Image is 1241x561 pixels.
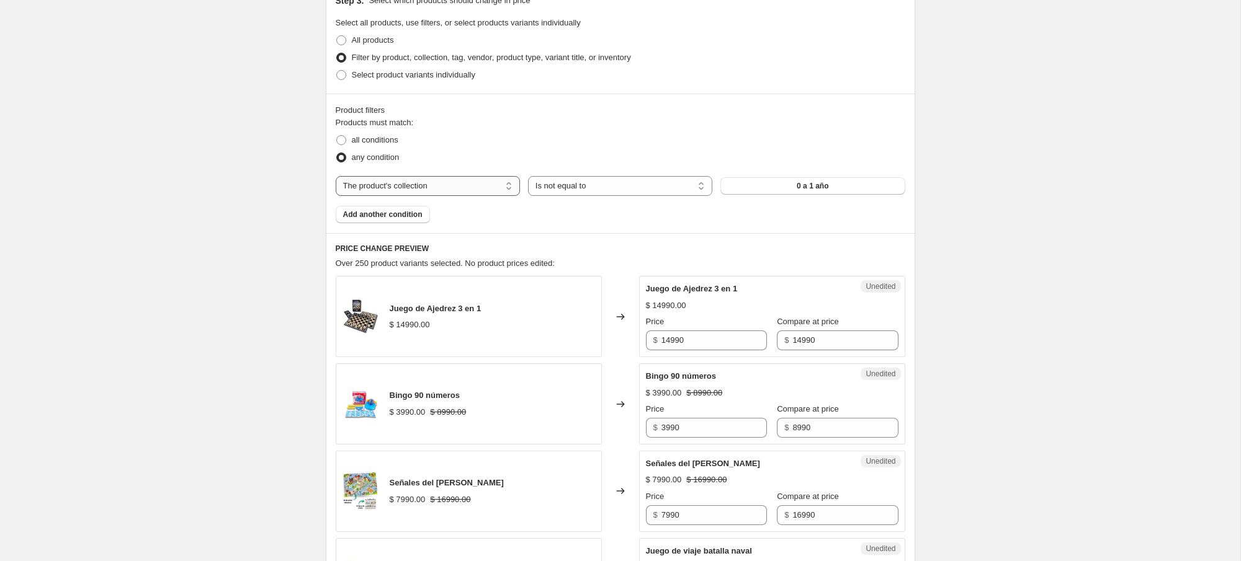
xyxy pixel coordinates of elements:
[784,335,789,345] span: $
[352,35,394,45] span: All products
[343,386,380,423] img: 12_80x.jpg
[866,369,895,379] span: Unedited
[336,118,414,127] span: Products must match:
[866,281,895,291] span: Unedited
[646,474,682,486] div: $ 7990.00
[646,404,665,413] span: Price
[430,406,466,418] strike: $ 8990.00
[390,406,426,418] div: $ 3990.00
[352,135,398,144] span: all conditions
[343,210,423,219] span: Add another condition
[352,152,400,162] span: any condition
[653,335,658,345] span: $
[352,53,631,62] span: Filter by product, collection, tag, vendor, product type, variant title, or inventory
[784,423,789,432] span: $
[866,456,895,466] span: Unedited
[653,423,658,432] span: $
[653,510,658,519] span: $
[777,492,839,501] span: Compare at price
[866,544,895,554] span: Unedited
[390,391,460,400] span: Bingo 90 números
[336,258,555,268] span: Over 250 product variants selected. No product prices edited:
[336,18,581,27] span: Select all products, use filters, or select products variants individually
[352,70,475,79] span: Select product variants individually
[784,510,789,519] span: $
[390,319,430,331] div: $ 14990.00
[430,493,470,506] strike: $ 16990.00
[343,472,380,510] img: 49_80x.jpg
[646,284,738,293] span: Juego de Ajedrez 3 en 1
[720,177,905,195] button: 0 a 1 año
[777,317,839,326] span: Compare at price
[336,244,905,254] h6: PRICE CHANGE PREVIEW
[343,298,380,335] img: 21_80x.jpg
[390,304,482,313] span: Juego de Ajedrez 3 en 1
[646,387,682,399] div: $ 3990.00
[336,104,905,117] div: Product filters
[646,459,760,468] span: Señales del [PERSON_NAME]
[797,181,828,191] span: 0 a 1 año
[777,404,839,413] span: Compare at price
[646,371,716,381] span: Bingo 90 números
[686,387,722,399] strike: $ 8990.00
[390,493,426,506] div: $ 7990.00
[686,474,727,486] strike: $ 16990.00
[646,546,752,555] span: Juego de viaje batalla naval
[646,299,686,312] div: $ 14990.00
[390,478,504,487] span: Señales del [PERSON_NAME]
[646,492,665,501] span: Price
[646,317,665,326] span: Price
[336,206,430,223] button: Add another condition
